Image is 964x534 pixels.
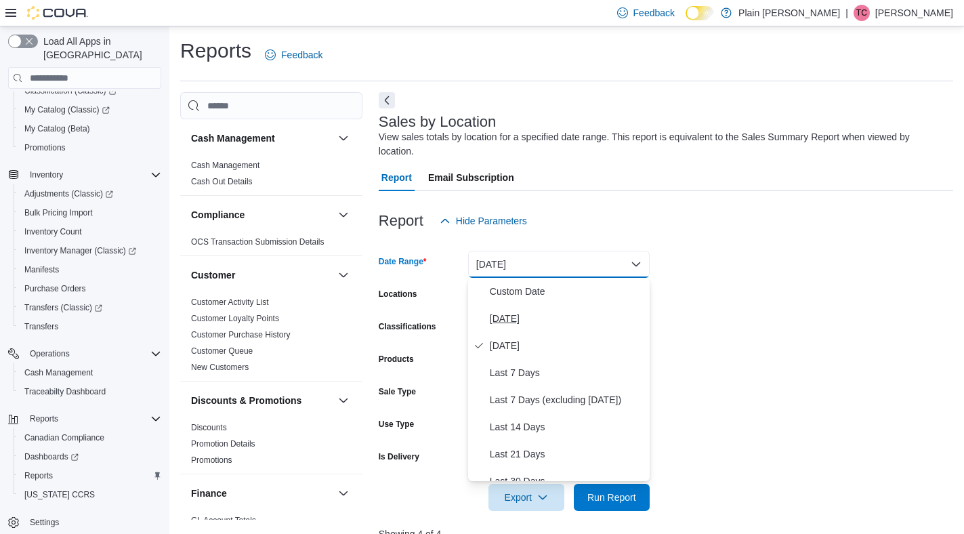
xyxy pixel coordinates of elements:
span: Transfers (Classic) [24,302,102,313]
span: Traceabilty Dashboard [19,384,161,400]
span: Customer Purchase History [191,329,291,340]
span: Last 7 Days [490,365,644,381]
span: Promotions [191,455,232,466]
span: Bulk Pricing Import [19,205,161,221]
button: Discounts & Promotions [191,394,333,407]
button: Customer [191,268,333,282]
button: Operations [3,344,167,363]
span: Manifests [19,262,161,278]
a: [US_STATE] CCRS [19,487,100,503]
button: Traceabilty Dashboard [14,382,167,401]
a: Settings [24,514,64,531]
label: Sale Type [379,386,416,397]
button: Customer [335,267,352,283]
span: [DATE] [490,337,644,354]
button: Reports [14,466,167,485]
button: Purchase Orders [14,279,167,298]
span: Run Report [587,491,636,504]
span: [DATE] [490,310,644,327]
span: Adjustments (Classic) [19,186,161,202]
h3: Compliance [191,208,245,222]
span: Promotions [24,142,66,153]
a: Manifests [19,262,64,278]
button: Cash Management [191,131,333,145]
h3: Finance [191,487,227,500]
div: Customer [180,294,362,381]
a: Transfers (Classic) [19,300,108,316]
label: Use Type [379,419,414,430]
span: Washington CCRS [19,487,161,503]
span: New Customers [191,362,249,373]
span: Dashboards [24,451,79,462]
span: Inventory Count [24,226,82,237]
a: Purchase Orders [19,281,91,297]
span: Reports [24,411,161,427]
span: Transfers [19,319,161,335]
a: Discounts [191,423,227,432]
button: Settings [3,512,167,532]
span: Canadian Compliance [19,430,161,446]
span: Feedback [281,48,322,62]
a: Cash Management [19,365,98,381]
a: Inventory Count [19,224,87,240]
a: Promotion Details [191,439,255,449]
div: Select listbox [468,278,650,481]
span: Promotion Details [191,438,255,449]
span: Transfers (Classic) [19,300,161,316]
label: Is Delivery [379,451,419,462]
span: Customer Queue [191,346,253,356]
button: Inventory Count [14,222,167,241]
span: Customer Activity List [191,297,269,308]
span: OCS Transaction Submission Details [191,237,324,247]
a: Customer Activity List [191,297,269,307]
a: Cash Out Details [191,177,253,186]
span: Inventory [24,167,161,183]
span: My Catalog (Classic) [19,102,161,118]
span: Inventory Manager (Classic) [19,243,161,259]
input: Dark Mode [686,6,714,20]
h3: Cash Management [191,131,275,145]
span: Reports [30,413,58,424]
span: Canadian Compliance [24,432,104,443]
h3: Report [379,213,423,229]
span: [US_STATE] CCRS [24,489,95,500]
button: Promotions [14,138,167,157]
a: Cash Management [191,161,259,170]
span: My Catalog (Beta) [19,121,161,137]
label: Classifications [379,321,436,332]
label: Date Range [379,256,427,267]
a: GL Account Totals [191,516,256,525]
button: Canadian Compliance [14,428,167,447]
span: Cash Management [19,365,161,381]
span: Load All Apps in [GEOGRAPHIC_DATA] [38,35,161,62]
button: Bulk Pricing Import [14,203,167,222]
span: Settings [30,517,59,528]
span: Settings [24,514,161,531]
button: Next [379,92,395,108]
h1: Reports [180,37,251,64]
span: Reports [24,470,53,481]
a: Customer Loyalty Points [191,314,279,323]
div: Tatum Carson [854,5,870,21]
h3: Sales by Location [379,114,497,130]
span: My Catalog (Classic) [24,104,110,115]
a: OCS Transaction Submission Details [191,237,324,247]
span: Purchase Orders [19,281,161,297]
span: Adjustments (Classic) [24,188,113,199]
span: GL Account Totals [191,515,256,526]
span: Inventory Manager (Classic) [24,245,136,256]
span: Last 14 Days [490,419,644,435]
button: Compliance [335,207,352,223]
p: Plain [PERSON_NAME] [738,5,840,21]
span: Report [381,164,412,191]
a: Traceabilty Dashboard [19,384,111,400]
span: Cash Management [24,367,93,378]
p: | [845,5,848,21]
span: Operations [24,346,161,362]
a: My Catalog (Beta) [19,121,96,137]
span: Cash Management [191,160,259,171]
a: My Catalog (Classic) [14,100,167,119]
a: Adjustments (Classic) [14,184,167,203]
span: Manifests [24,264,59,275]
